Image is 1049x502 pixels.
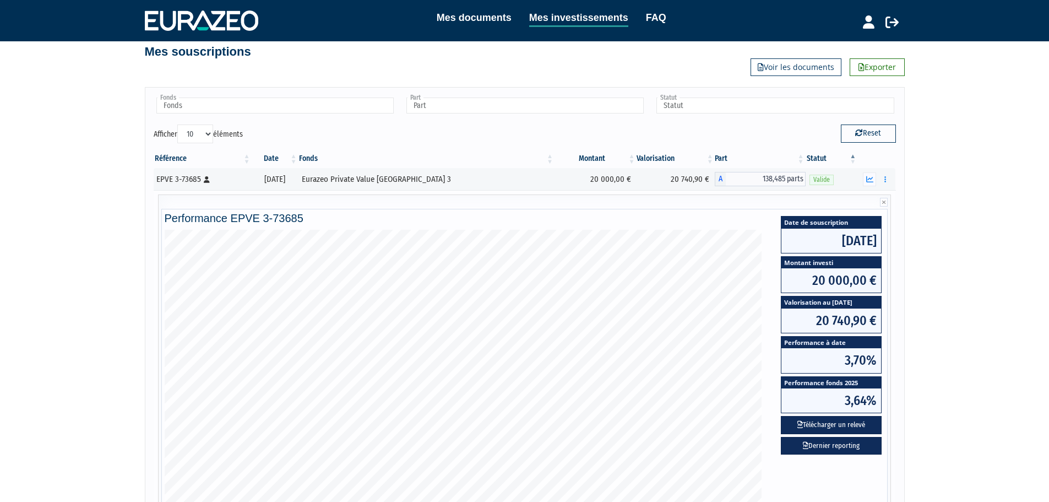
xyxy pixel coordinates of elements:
[715,149,806,168] th: Part: activer pour trier la colonne par ordre croissant
[781,416,882,434] button: Télécharger un relevé
[781,337,881,348] span: Performance à date
[781,309,881,333] span: 20 740,90 €
[637,168,715,190] td: 20 740,90 €
[145,45,251,58] h4: Mes souscriptions
[850,58,905,76] a: Exporter
[555,168,637,190] td: 20 000,00 €
[841,125,896,142] button: Reset
[298,149,555,168] th: Fonds: activer pour trier la colonne par ordre croissant
[751,58,841,76] a: Voir les documents
[165,212,885,224] h4: Performance EPVE 3-73685
[781,388,881,413] span: 3,64%
[715,172,806,186] div: A - Eurazeo Private Value Europe 3
[781,377,881,388] span: Performance fonds 2025
[555,149,637,168] th: Montant: activer pour trier la colonne par ordre croissant
[781,296,881,308] span: Valorisation au [DATE]
[781,217,881,228] span: Date de souscription
[646,10,666,25] a: FAQ
[781,268,881,293] span: 20 000,00 €
[781,229,881,253] span: [DATE]
[177,125,213,143] select: Afficheréléments
[781,257,881,268] span: Montant investi
[726,172,806,186] span: 138,485 parts
[781,348,881,373] span: 3,70%
[252,149,298,168] th: Date: activer pour trier la colonne par ordre croissant
[809,175,834,185] span: Valide
[256,174,295,185] div: [DATE]
[715,172,726,186] span: A
[781,437,882,455] a: Dernier reporting
[204,176,210,183] i: [Français] Personne physique
[154,149,252,168] th: Référence : activer pour trier la colonne par ordre croissant
[437,10,512,25] a: Mes documents
[637,149,715,168] th: Valorisation: activer pour trier la colonne par ordre croissant
[145,10,258,30] img: 1732889491-logotype_eurazeo_blanc_rvb.png
[302,174,551,185] div: Eurazeo Private Value [GEOGRAPHIC_DATA] 3
[156,174,248,185] div: EPVE 3-73685
[806,149,858,168] th: Statut : activer pour trier la colonne par ordre d&eacute;croissant
[154,125,243,143] label: Afficher éléments
[529,10,628,27] a: Mes investissements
